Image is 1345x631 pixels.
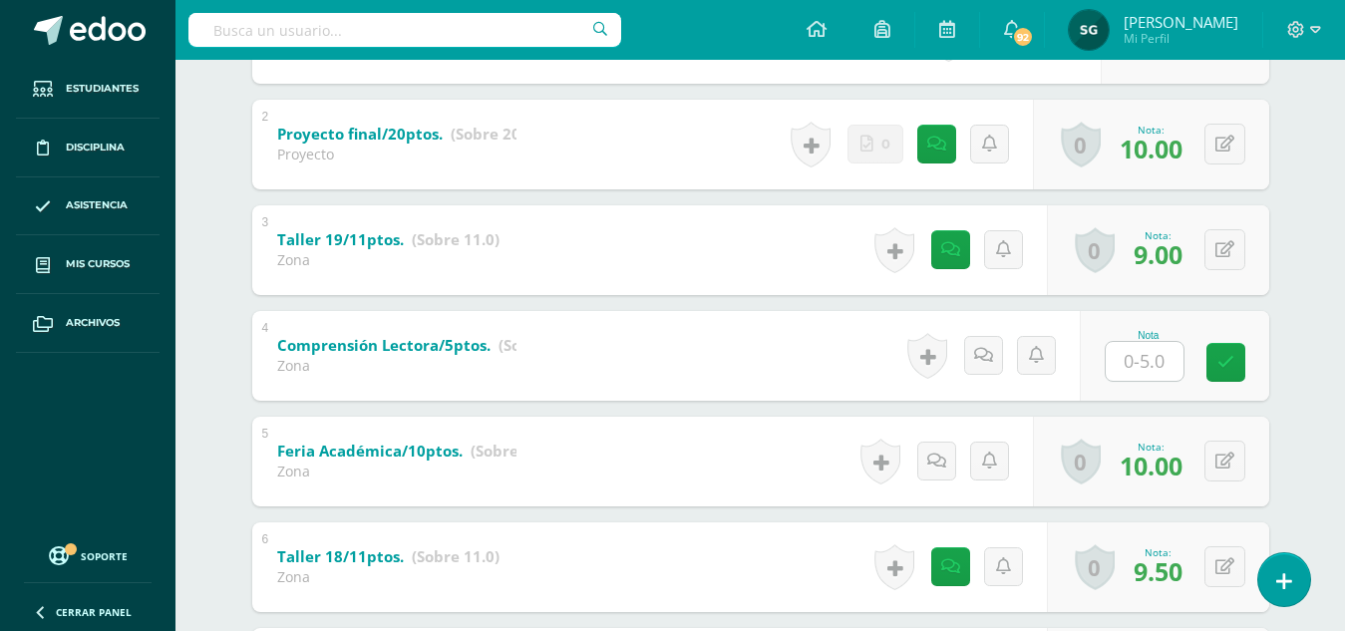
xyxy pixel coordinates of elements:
a: Proyecto final/20ptos. (Sobre 20.0) [277,119,538,151]
b: Comprensión Lectora/5ptos. [277,335,491,355]
span: [PERSON_NAME] [1124,12,1238,32]
input: 0-5.0 [1106,342,1183,381]
strong: (Sobre 10.0) [471,441,558,461]
div: Zona [277,567,500,586]
a: Soporte [24,541,152,568]
a: Taller 18/11ptos. (Sobre 11.0) [277,541,500,573]
a: 0 [1075,544,1115,590]
span: 92 [1012,26,1034,48]
span: 9.50 [1134,554,1182,588]
a: 0 [1075,227,1115,273]
div: Proyecto [277,145,516,163]
span: 0 [881,126,890,162]
a: Feria Académica/10ptos. (Sobre 10.0) [277,436,558,468]
div: Nota [1105,330,1192,341]
div: Nota: [1120,440,1182,454]
span: 10.00 [1120,132,1182,165]
div: Zona [277,356,516,375]
b: Taller 18/11ptos. [277,546,404,566]
a: Disciplina [16,119,160,177]
span: Asistencia [66,197,128,213]
a: Asistencia [16,177,160,236]
div: Nota: [1120,123,1182,137]
input: Busca un usuario... [188,13,621,47]
span: Mis cursos [66,256,130,272]
span: Cerrar panel [56,605,132,619]
a: Taller 19/11ptos. (Sobre 11.0) [277,224,500,256]
div: Zona [277,462,516,480]
strong: (Sobre 5.0) [499,335,577,355]
span: 10.00 [1120,449,1182,482]
span: Estudiantes [66,81,139,97]
div: Zona [277,250,500,269]
a: Comprensión Lectora/5ptos. (Sobre 5.0) [277,330,577,362]
div: Nota: [1134,228,1182,242]
strong: (Sobre 20.0) [451,124,538,144]
span: Disciplina [66,140,125,156]
span: 9.00 [1134,237,1182,271]
b: Proyecto final/20ptos. [277,124,443,144]
a: Archivos [16,294,160,353]
a: 0 [1061,122,1101,167]
span: Soporte [81,549,128,563]
span: Mi Perfil [1124,30,1238,47]
span: Archivos [66,315,120,331]
strong: (Sobre 11.0) [412,229,500,249]
strong: (Sobre 11.0) [412,546,500,566]
a: 0 [1061,439,1101,484]
b: Feria Académica/10ptos. [277,441,463,461]
b: Taller 19/11ptos. [277,229,404,249]
img: 41262f1f50d029ad015f7fe7286c9cb7.png [1069,10,1109,50]
a: Estudiantes [16,60,160,119]
div: Nota: [1134,545,1182,559]
a: Mis cursos [16,235,160,294]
